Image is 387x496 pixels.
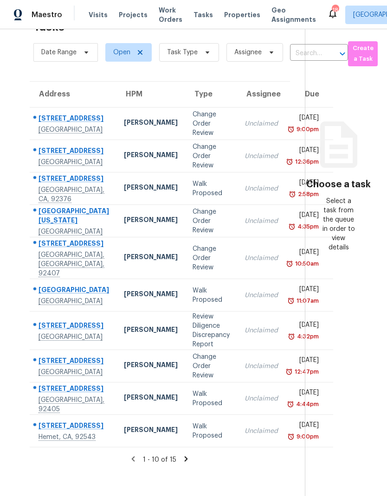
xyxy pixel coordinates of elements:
div: 9:00pm [295,432,319,441]
div: Walk Proposed [193,179,230,198]
img: Overdue Alarm Icon [287,296,295,305]
div: [DATE] [293,113,319,125]
th: Assignee [237,82,285,108]
div: 10:50am [293,259,319,268]
img: Overdue Alarm Icon [286,259,293,268]
th: HPM [116,82,185,108]
div: Unclaimed [245,394,278,403]
img: Overdue Alarm Icon [287,400,294,409]
div: [PERSON_NAME] [124,118,178,129]
div: Change Order Review [193,352,230,380]
div: [DATE] [293,285,319,296]
span: Date Range [41,48,77,57]
div: Unclaimed [245,291,278,300]
div: Unclaimed [245,254,278,263]
div: [DATE] [293,356,319,367]
div: Change Order Review [193,244,230,272]
div: Change Order Review [193,142,230,170]
div: [DATE] [293,146,319,157]
span: Maestro [32,10,62,19]
div: Unclaimed [245,426,278,436]
div: [PERSON_NAME] [124,393,178,404]
span: Work Orders [159,6,182,24]
div: [PERSON_NAME] [124,215,178,227]
img: Overdue Alarm Icon [285,367,293,376]
th: Address [30,82,116,108]
div: Walk Proposed [193,389,230,408]
div: 12:36pm [293,157,319,166]
div: Unclaimed [245,119,278,128]
img: Overdue Alarm Icon [287,125,295,134]
div: Walk Proposed [193,286,230,305]
button: Create a Task [348,41,378,66]
div: Walk Proposed [193,422,230,440]
div: [PERSON_NAME] [124,425,178,437]
div: Unclaimed [245,362,278,371]
div: [PERSON_NAME] [124,289,178,301]
div: 18 [332,6,338,15]
div: 4:35pm [296,222,319,231]
span: Task Type [167,48,198,57]
div: 11:07am [295,296,319,305]
h2: Tasks [33,22,64,32]
span: Create a Task [353,43,373,64]
img: Overdue Alarm Icon [289,190,296,199]
th: Due [285,82,333,108]
div: [PERSON_NAME] [124,252,178,264]
img: Overdue Alarm Icon [286,157,293,166]
th: Type [185,82,237,108]
div: 4:32pm [295,332,319,341]
div: [DATE] [293,320,319,332]
span: Open [113,48,130,57]
div: 9:00pm [295,125,319,134]
input: Search by address [290,46,322,61]
div: [DATE] [293,388,319,400]
div: 2:58pm [296,190,319,199]
span: 1 - 10 of 15 [143,457,176,463]
div: [PERSON_NAME] [124,325,178,337]
span: Visits [89,10,108,19]
div: [DATE] [293,248,319,259]
span: Assignee [234,48,262,57]
div: 4:44pm [294,400,319,409]
img: Overdue Alarm Icon [288,222,296,231]
div: [PERSON_NAME] [124,150,178,162]
div: Select a task from the queue in order to view details [322,197,355,252]
span: Properties [224,10,260,19]
img: Overdue Alarm Icon [287,432,295,441]
h3: Choose a task [306,180,371,189]
div: [DATE] [293,420,319,432]
div: Change Order Review [193,110,230,138]
div: Unclaimed [245,216,278,226]
span: Geo Assignments [271,6,316,24]
button: Open [336,47,349,60]
div: [DATE] [293,210,319,222]
img: Overdue Alarm Icon [288,332,295,341]
div: Change Order Review [193,207,230,235]
div: Review Diligence Discrepancy Report [193,312,230,349]
div: [PERSON_NAME] [124,183,178,194]
span: Projects [119,10,148,19]
div: [PERSON_NAME] [124,360,178,372]
span: Tasks [193,12,213,18]
div: Unclaimed [245,326,278,335]
div: [DATE] [293,178,319,190]
div: Unclaimed [245,152,278,161]
div: 12:47pm [293,367,319,376]
div: Unclaimed [245,184,278,193]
